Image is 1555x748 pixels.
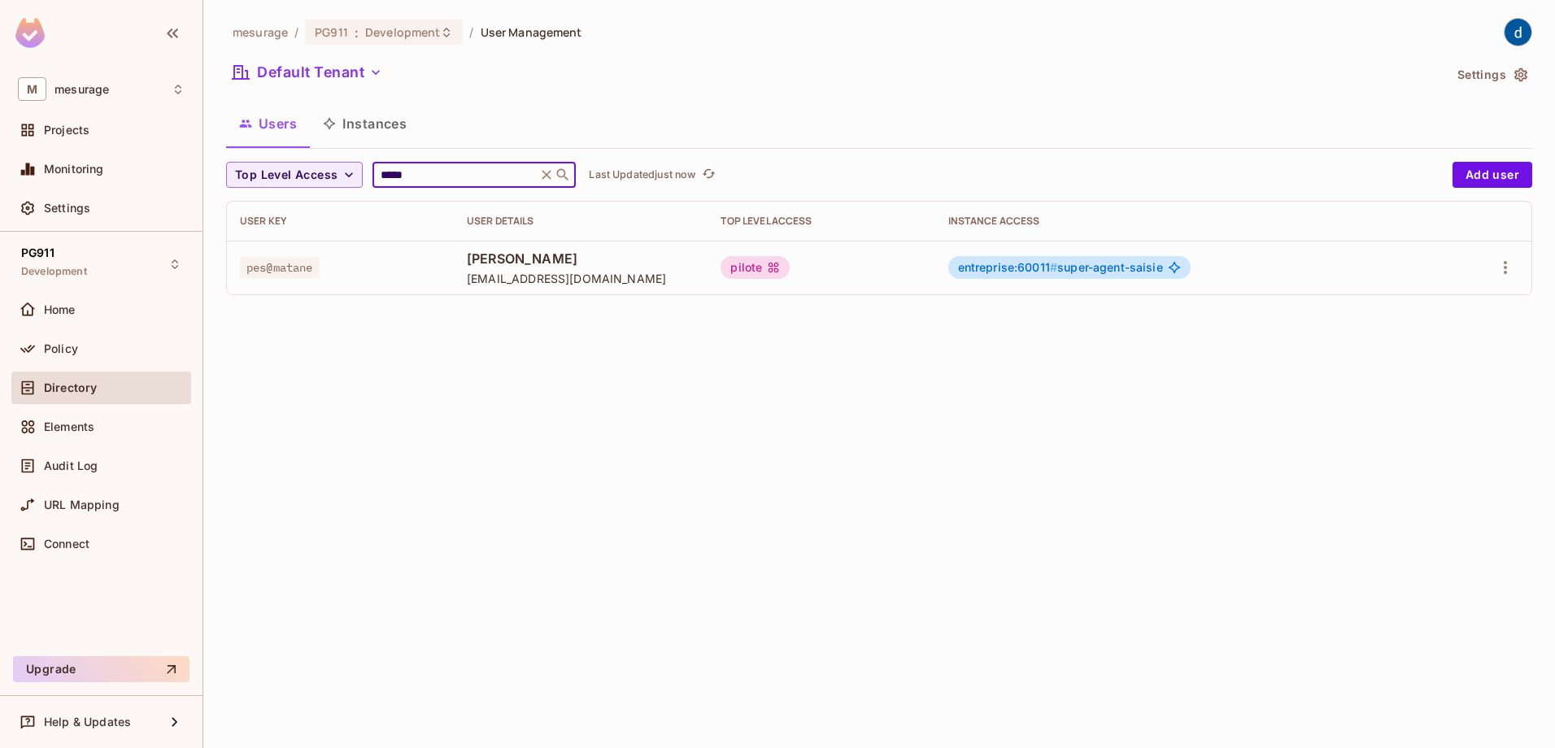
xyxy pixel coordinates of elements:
span: Development [21,265,87,278]
span: [PERSON_NAME] [467,250,695,267]
button: Default Tenant [226,59,389,85]
span: Development [365,24,440,40]
p: Last Updated just now [589,168,695,181]
span: Monitoring [44,163,104,176]
span: URL Mapping [44,498,120,511]
span: Help & Updates [44,715,131,728]
li: / [469,24,473,40]
span: Top Level Access [235,165,338,185]
button: Users [226,103,310,144]
span: [EMAIL_ADDRESS][DOMAIN_NAME] [467,271,695,286]
span: Directory [44,381,97,394]
button: refresh [699,165,718,185]
span: : [354,26,359,39]
button: Instances [310,103,420,144]
span: Click to refresh data [695,165,718,185]
span: Home [44,303,76,316]
span: entreprise:60011 [958,260,1058,274]
span: super-agent-saisie [958,261,1163,274]
button: Top Level Access [226,162,363,188]
span: Audit Log [44,459,98,472]
span: M [18,77,46,101]
li: / [294,24,298,40]
span: Policy [44,342,78,355]
button: Settings [1451,62,1532,88]
img: dev 911gcl [1505,19,1531,46]
span: User Management [481,24,582,40]
span: Projects [44,124,89,137]
span: the active workspace [233,24,288,40]
div: Instance Access [948,215,1422,228]
button: Upgrade [13,656,189,682]
img: SReyMgAAAABJRU5ErkJggg== [15,18,45,48]
span: PG911 [21,246,54,259]
span: # [1050,260,1057,274]
span: Workspace: mesurage [54,83,109,96]
div: User Details [467,215,695,228]
button: Add user [1453,162,1532,188]
div: pilote [721,256,790,279]
span: Settings [44,202,90,215]
span: refresh [702,167,716,183]
span: Elements [44,420,94,433]
span: Connect [44,537,89,550]
div: User Key [240,215,441,228]
div: Top Level Access [721,215,921,228]
span: pes@matane [240,257,320,278]
span: PG911 [315,24,348,40]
